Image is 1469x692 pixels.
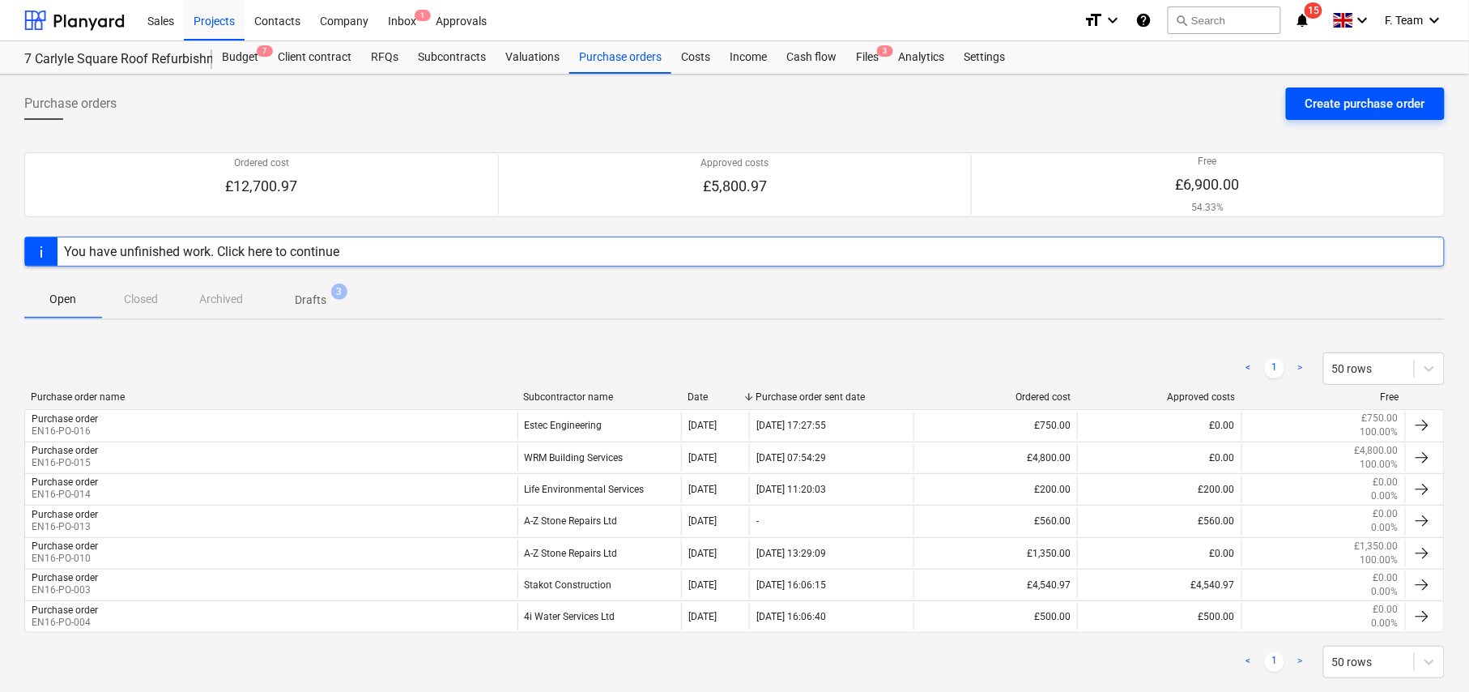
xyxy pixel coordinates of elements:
[1294,11,1310,30] i: notifications
[688,391,743,403] div: Date
[1286,88,1445,120] button: Create purchase order
[517,540,682,567] div: A-Z Stone Repairs Ltd
[517,603,682,630] div: 4i Water Services Ltd
[32,488,98,502] p: EN16-PO-014
[1239,652,1258,672] a: Previous page
[913,476,1078,503] div: £200.00
[1388,614,1469,692] iframe: Chat Widget
[32,552,98,566] p: EN16-PO-010
[1265,359,1284,378] a: Page 1 is your current page
[1077,476,1241,503] div: £200.00
[756,391,907,403] div: Purchase order sent date
[688,548,717,559] div: [DATE]
[688,484,717,495] div: [DATE]
[671,41,720,74] a: Costs
[1077,571,1241,599] div: £4,540.97
[777,41,846,74] div: Cash flow
[32,476,98,488] div: Purchase order
[756,611,826,622] div: [DATE] 16:06:40
[1077,603,1241,630] div: £500.00
[1372,521,1399,535] p: 0.00%
[756,452,826,463] div: [DATE] 07:54:29
[913,540,1078,567] div: £1,350.00
[913,412,1078,439] div: £750.00
[32,445,98,456] div: Purchase order
[415,10,431,21] span: 1
[1360,425,1399,439] p: 100.00%
[517,476,682,503] div: Life Environmental Services
[32,413,98,425] div: Purchase order
[1084,391,1236,403] div: Approved costs
[1355,444,1399,458] p: £4,800.00
[1372,489,1399,503] p: 0.00%
[1135,11,1152,30] i: Knowledge base
[688,611,717,622] div: [DATE]
[226,156,298,170] p: Ordered cost
[1373,476,1399,489] p: £0.00
[1248,391,1399,403] div: Free
[846,41,888,74] a: Files3
[32,520,98,534] p: EN16-PO-013
[569,41,671,74] a: Purchase orders
[32,540,98,552] div: Purchase order
[913,444,1078,472] div: £4,800.00
[212,41,268,74] div: Budget
[1176,175,1240,194] p: £6,900.00
[1373,507,1399,521] p: £0.00
[756,484,826,495] div: [DATE] 11:20:03
[496,41,569,74] a: Valuations
[517,412,682,439] div: Estec Engineering
[913,571,1078,599] div: £4,540.97
[24,94,117,113] span: Purchase orders
[32,583,98,597] p: EN16-PO-003
[1362,412,1399,425] p: £750.00
[877,45,893,57] span: 3
[1168,6,1281,34] button: Search
[756,548,826,559] div: [DATE] 13:29:09
[1353,11,1373,30] i: keyboard_arrow_down
[954,41,1015,74] a: Settings
[1176,155,1240,169] p: Free
[44,291,83,308] p: Open
[1077,540,1241,567] div: £0.00
[24,51,193,68] div: 7 Carlyle Square Roof Refurbishment, Elevation Repairs & Redecoration
[920,391,1071,403] div: Ordered cost
[1176,201,1240,215] p: 54.33%
[331,284,347,300] span: 3
[1386,14,1424,27] span: F. Team
[913,603,1078,630] div: £500.00
[361,41,408,74] a: RFQs
[268,41,361,74] div: Client contract
[517,507,682,535] div: A-Z Stone Repairs Ltd
[688,579,717,591] div: [DATE]
[1305,2,1322,19] span: 15
[1265,652,1284,672] a: Page 1 is your current page
[295,292,326,309] p: Drafts
[846,41,888,74] div: Files
[701,177,769,196] p: £5,800.97
[756,515,759,527] div: -
[913,507,1078,535] div: £560.00
[523,391,675,403] div: Subcontractor name
[1077,444,1241,472] div: £0.00
[1372,585,1399,599] p: 0.00%
[756,579,826,591] div: [DATE] 16:06:15
[1373,571,1399,585] p: £0.00
[701,156,769,170] p: Approved costs
[1305,93,1425,114] div: Create purchase order
[408,41,496,74] a: Subcontracts
[64,244,339,259] div: You have unfinished work. Click here to continue
[756,420,826,431] div: [DATE] 17:27:55
[1360,458,1399,472] p: 100.00%
[1077,412,1241,439] div: £0.00
[257,45,273,57] span: 7
[32,616,98,630] p: EN16-PO-004
[720,41,777,74] a: Income
[1239,359,1258,378] a: Previous page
